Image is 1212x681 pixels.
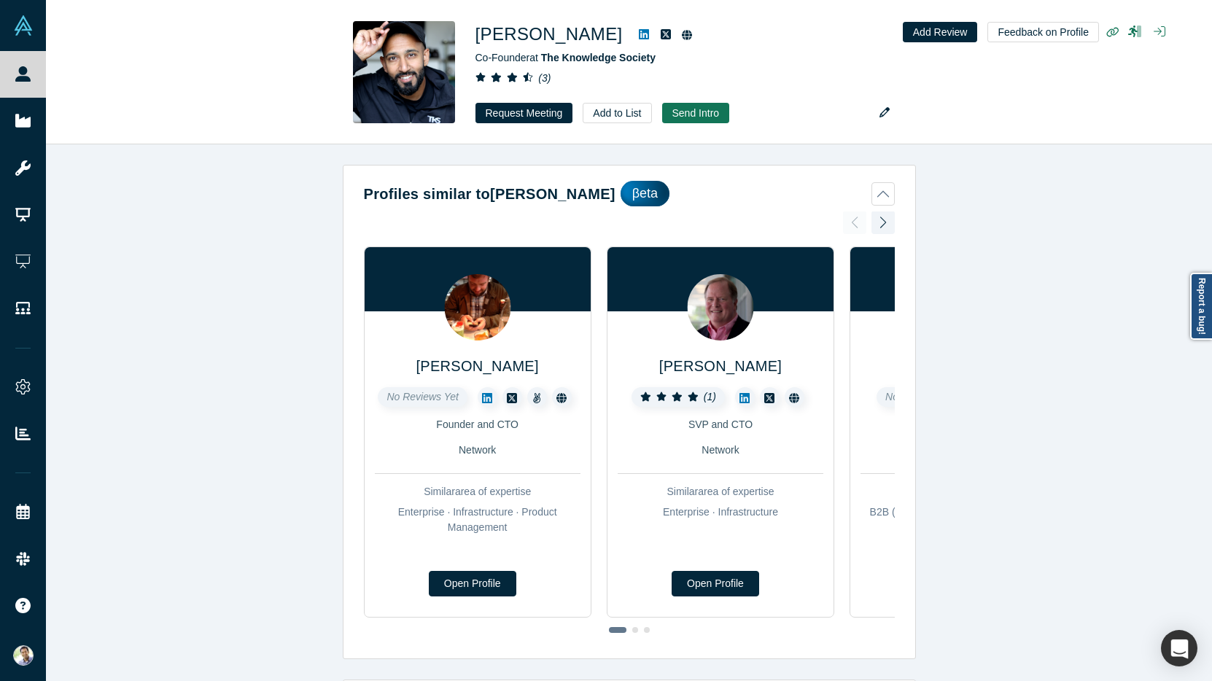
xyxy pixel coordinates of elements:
[475,103,573,123] button: Request Meeting
[13,15,34,36] img: Alchemist Vault Logo
[398,506,557,533] span: Enterprise · Infrastructure · Product Management
[475,21,623,47] h1: [PERSON_NAME]
[364,181,895,206] button: Profiles similar to[PERSON_NAME]βeta
[903,22,978,42] button: Add Review
[353,21,455,123] img: Navid Nathoo's Profile Image
[704,391,716,402] i: ( 1 )
[375,443,580,458] div: Network
[364,183,615,205] h2: Profiles similar to [PERSON_NAME]
[386,391,459,402] span: No Reviews Yet
[870,506,1058,533] span: B2B (Business-to-Business) · Enterprise · Deep Tech (Deep Technology)
[688,419,753,430] span: SVP and CTO
[659,358,782,374] a: [PERSON_NAME]
[583,103,651,123] button: Add to List
[621,181,669,206] div: βeta
[662,103,730,123] button: Send Intro
[672,571,759,596] a: Open Profile
[618,443,823,458] div: Network
[618,484,823,499] div: Similar area of expertise
[429,571,516,596] a: Open Profile
[538,72,551,84] i: ( 3 )
[375,484,580,499] div: Similar area of expertise
[1190,273,1212,340] a: Report a bug!
[444,274,510,340] img: Steve Garrity's Profile Image
[687,274,753,340] img: Brett Shockley's Profile Image
[987,22,1099,42] button: Feedback on Profile
[416,358,538,374] a: [PERSON_NAME]
[885,391,957,402] span: No Reviews Yet
[436,419,518,430] span: Founder and CTO
[861,443,1066,458] div: VC
[475,52,656,63] span: Co-Founder at
[861,484,1066,499] div: Similar area of expertise
[663,506,778,518] span: Enterprise · Infrastructure
[13,645,34,666] img: Ravi Belani's Account
[541,52,656,63] a: The Knowledge Society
